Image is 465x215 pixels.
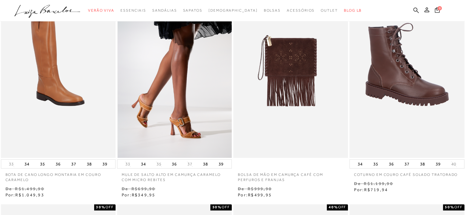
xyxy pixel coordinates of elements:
button: 34 [356,160,364,168]
span: R$1.049,93 [15,192,44,197]
button: 37 [403,160,411,168]
span: Sandálias [152,8,177,13]
span: BLOG LB [344,8,362,13]
button: 40 [449,161,458,167]
a: MULE DE SALTO ALTO EM CAMURÇA CARAMELO COM MICRO REBITES [117,169,232,183]
small: De [354,181,360,186]
span: R$349,95 [132,192,156,197]
span: R$719,94 [364,187,388,192]
span: Acessórios [287,8,315,13]
span: Essenciais [120,8,146,13]
button: 34 [23,160,31,168]
small: R$1.199,90 [364,181,393,186]
a: noSubCategoriesText [209,5,258,16]
a: COTURNO EM COURO CAFÉ SOLADO TRATORADO [349,169,464,177]
span: Bolsas [264,8,281,13]
button: 33 [124,161,132,167]
small: De [6,186,12,191]
button: 38 [418,160,427,168]
strong: 50% [445,205,454,209]
small: R$999,90 [248,186,272,191]
small: De [122,186,128,191]
button: 37 [69,160,78,168]
strong: 30% [96,205,105,209]
button: 36 [54,160,62,168]
strong: 40% [329,205,338,209]
button: 39 [101,160,109,168]
span: OFF [105,205,114,209]
button: 38 [201,160,210,168]
a: categoryNavScreenReaderText [321,5,338,16]
a: categoryNavScreenReaderText [152,5,177,16]
span: Por: [6,192,44,197]
button: 35 [38,160,47,168]
span: Por: [122,192,156,197]
button: 39 [217,160,225,168]
a: categoryNavScreenReaderText [287,5,315,16]
button: 39 [434,160,442,168]
button: 37 [186,161,194,167]
a: categoryNavScreenReaderText [88,5,114,16]
a: BOTA DE CANO LONGO MONTARIA EM COURO CARAMELO [1,169,116,183]
button: 36 [170,160,179,168]
span: R$499,95 [248,192,272,197]
strong: 50% [212,205,222,209]
span: Por: [354,187,388,192]
a: categoryNavScreenReaderText [183,5,202,16]
span: 0 [437,6,442,10]
a: categoryNavScreenReaderText [120,5,146,16]
span: Verão Viva [88,8,114,13]
button: 38 [85,160,94,168]
small: De [238,186,244,191]
button: 36 [387,160,396,168]
span: Sapatos [183,8,202,13]
span: [DEMOGRAPHIC_DATA] [209,8,258,13]
span: OFF [338,205,346,209]
a: BLOG LB [344,5,362,16]
button: 34 [139,160,148,168]
small: R$699,90 [131,186,156,191]
a: BOLSA DE MÃO EM CAMURÇA CAFÉ COM PERFUROS E FRANJAS [233,169,348,183]
small: R$1.499,90 [15,186,44,191]
span: Outlet [321,8,338,13]
span: OFF [222,205,230,209]
button: 35 [154,161,163,167]
a: categoryNavScreenReaderText [264,5,281,16]
span: OFF [454,205,463,209]
span: Por: [238,192,272,197]
button: 35 [371,160,380,168]
button: 33 [7,161,16,167]
button: 0 [433,7,441,15]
